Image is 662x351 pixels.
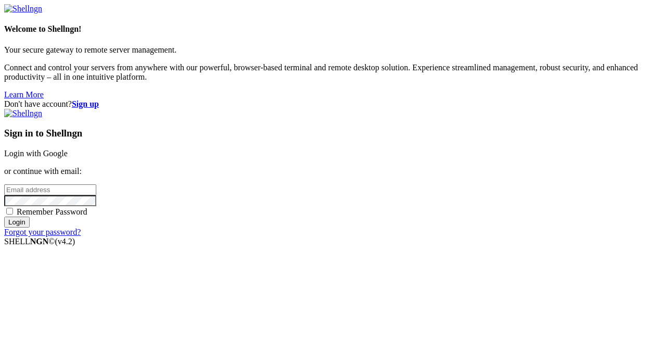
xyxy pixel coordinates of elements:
[4,128,658,139] h3: Sign in to Shellngn
[72,99,99,108] a: Sign up
[4,45,658,55] p: Your secure gateway to remote server management.
[6,208,13,215] input: Remember Password
[4,24,658,34] h4: Welcome to Shellngn!
[4,63,658,82] p: Connect and control your servers from anywhere with our powerful, browser-based terminal and remo...
[4,4,42,14] img: Shellngn
[4,217,30,228] input: Login
[4,237,75,246] span: SHELL ©
[4,167,658,176] p: or continue with email:
[30,237,49,246] b: NGN
[4,109,42,118] img: Shellngn
[4,149,68,158] a: Login with Google
[4,228,81,236] a: Forgot your password?
[4,184,96,195] input: Email address
[55,237,75,246] span: 4.2.0
[17,207,87,216] span: Remember Password
[4,90,44,99] a: Learn More
[4,99,658,109] div: Don't have account?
